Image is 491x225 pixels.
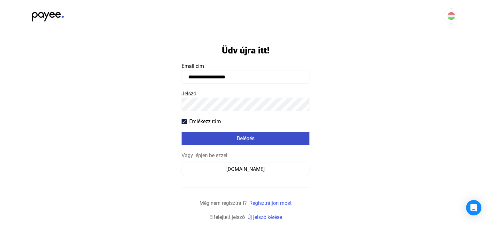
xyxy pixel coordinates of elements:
div: Belépés [183,135,308,142]
a: Regisztráljon most [249,200,292,206]
button: [DOMAIN_NAME] [182,163,309,176]
button: HU [444,8,459,24]
span: Jelszó [182,91,196,97]
a: [DOMAIN_NAME] [182,166,309,172]
a: Új jelszó kérése [247,214,282,220]
img: HU [448,12,455,20]
span: Emlékezz rám [189,118,221,125]
h1: Üdv újra itt! [222,45,269,56]
div: [DOMAIN_NAME] [184,165,307,173]
span: Még nem regisztrált? [199,200,247,206]
div: Open Intercom Messenger [466,200,481,215]
span: Elfelejtett jelszó [209,214,245,220]
span: Email cím [182,63,204,69]
button: Belépés [182,132,309,145]
div: Vagy lépjen be ezzel: [182,152,309,159]
img: black-payee-blue-dot.svg [32,8,64,21]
